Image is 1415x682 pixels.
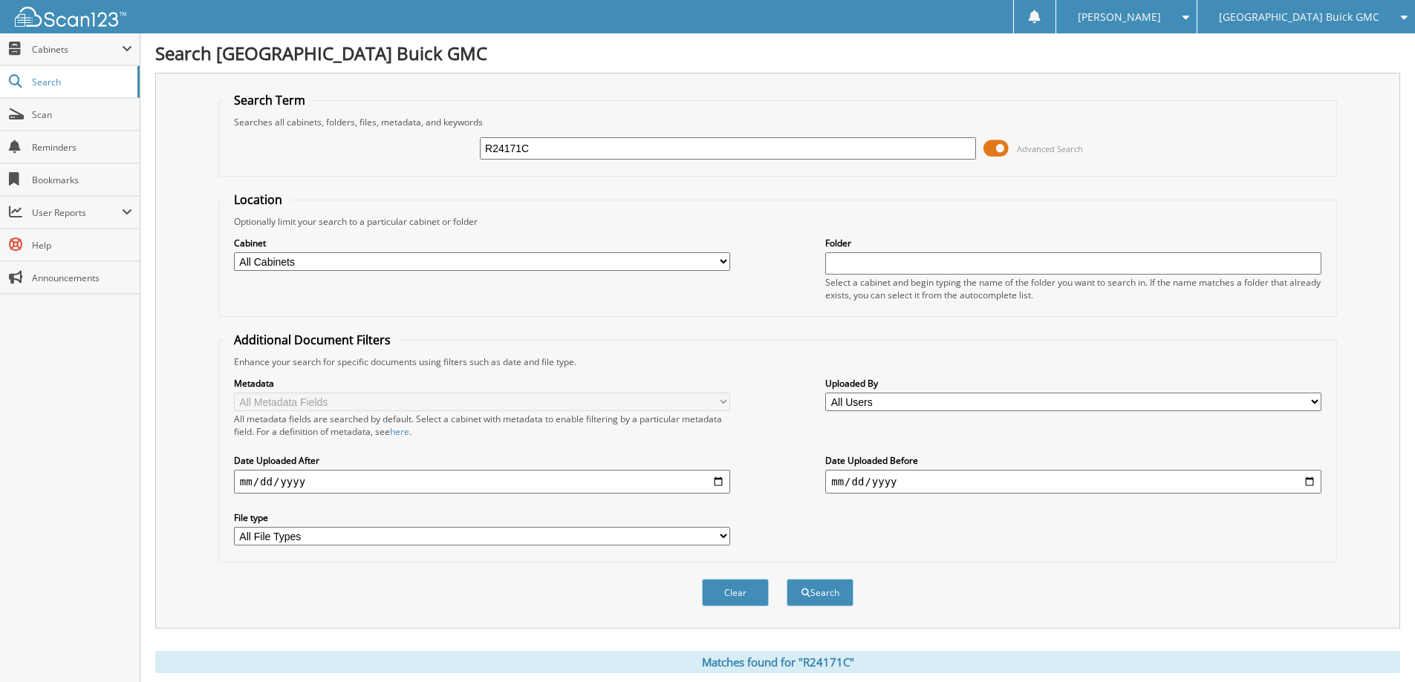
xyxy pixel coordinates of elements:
[32,108,132,121] span: Scan
[825,377,1321,390] label: Uploaded By
[702,579,769,606] button: Clear
[825,470,1321,494] input: end
[32,43,122,56] span: Cabinets
[32,174,132,186] span: Bookmarks
[1219,13,1379,22] span: [GEOGRAPHIC_DATA] Buick GMC
[234,413,730,438] div: All metadata fields are searched by default. Select a cabinet with metadata to enable filtering b...
[32,141,132,154] span: Reminders
[234,511,730,524] label: File type
[32,76,130,88] span: Search
[825,276,1321,301] div: Select a cabinet and begin typing the name of the folder you want to search in. If the name match...
[234,377,730,390] label: Metadata
[32,239,132,252] span: Help
[227,215,1329,228] div: Optionally limit your search to a particular cabinet or folder
[15,7,126,27] img: scan123-logo-white.svg
[227,332,398,348] legend: Additional Document Filters
[234,237,730,249] label: Cabinet
[234,454,730,467] label: Date Uploaded After
[825,237,1321,249] label: Folder
[155,651,1400,673] div: Matches found for "R24171C"
[32,272,132,284] span: Announcements
[390,425,409,438] a: here
[1078,13,1161,22] span: [PERSON_NAME]
[825,454,1321,467] label: Date Uploaded Before
[227,191,290,208] legend: Location
[227,92,313,108] legend: Search Term
[227,116,1329,128] div: Searches all cabinets, folders, files, metadata, and keywords
[32,206,122,219] span: User Reports
[155,41,1400,65] h1: Search [GEOGRAPHIC_DATA] Buick GMC
[234,470,730,494] input: start
[1017,143,1083,154] span: Advanced Search
[787,579,853,606] button: Search
[227,355,1329,368] div: Enhance your search for specific documents using filters such as date and file type.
